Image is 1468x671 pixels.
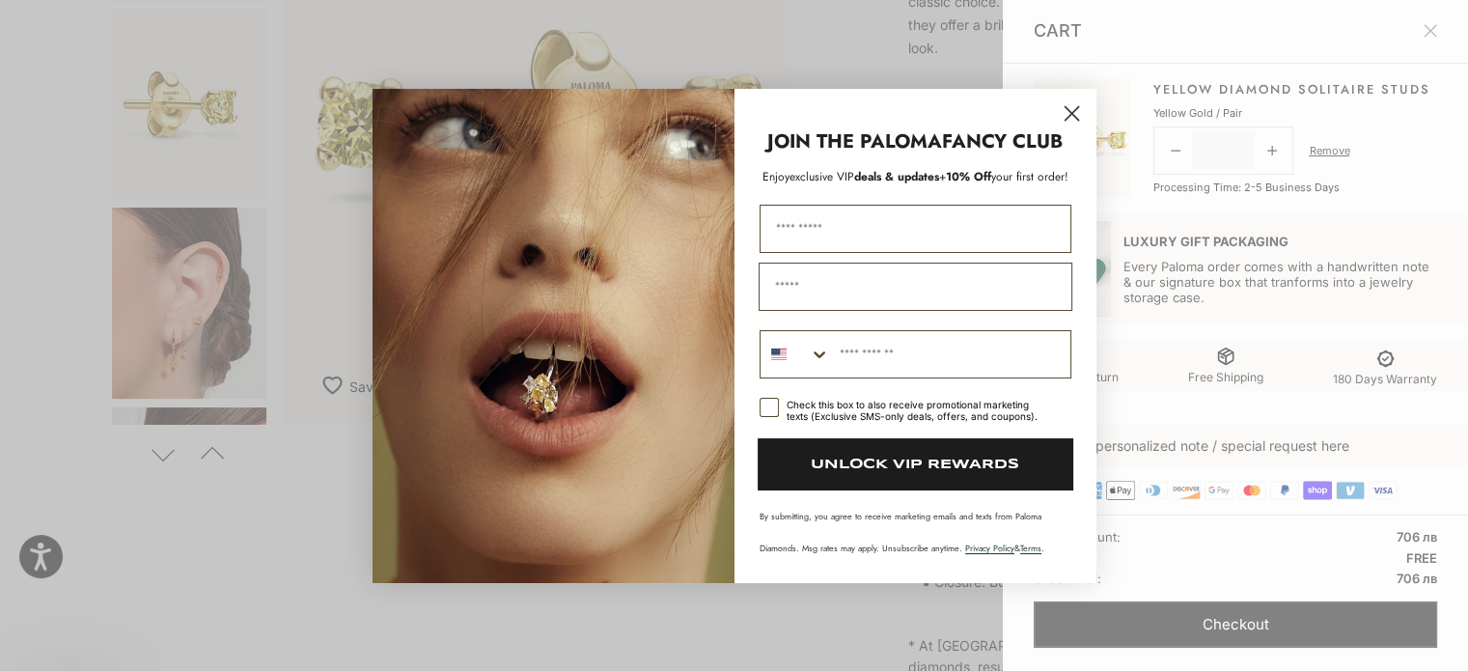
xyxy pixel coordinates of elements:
[762,168,789,185] span: Enjoy
[789,168,939,185] span: deals & updates
[830,331,1070,377] input: Phone Number
[1055,97,1089,130] button: Close dialog
[965,542,1014,554] a: Privacy Policy
[942,127,1063,155] strong: FANCY CLUB
[373,89,734,583] img: Loading...
[946,168,991,185] span: 10% Off
[789,168,854,185] span: exclusive VIP
[759,263,1072,311] input: Email
[758,438,1073,490] button: UNLOCK VIP REWARDS
[761,331,830,377] button: Search Countries
[1020,542,1041,554] a: Terms
[771,347,787,362] img: United States
[767,127,942,155] strong: JOIN THE PALOMA
[939,168,1068,185] span: + your first order!
[760,205,1071,253] input: First Name
[760,510,1071,554] p: By submitting, you agree to receive marketing emails and texts from Paloma Diamonds. Msg rates ma...
[787,399,1048,422] div: Check this box to also receive promotional marketing texts (Exclusive SMS-only deals, offers, and...
[965,542,1044,554] span: & .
